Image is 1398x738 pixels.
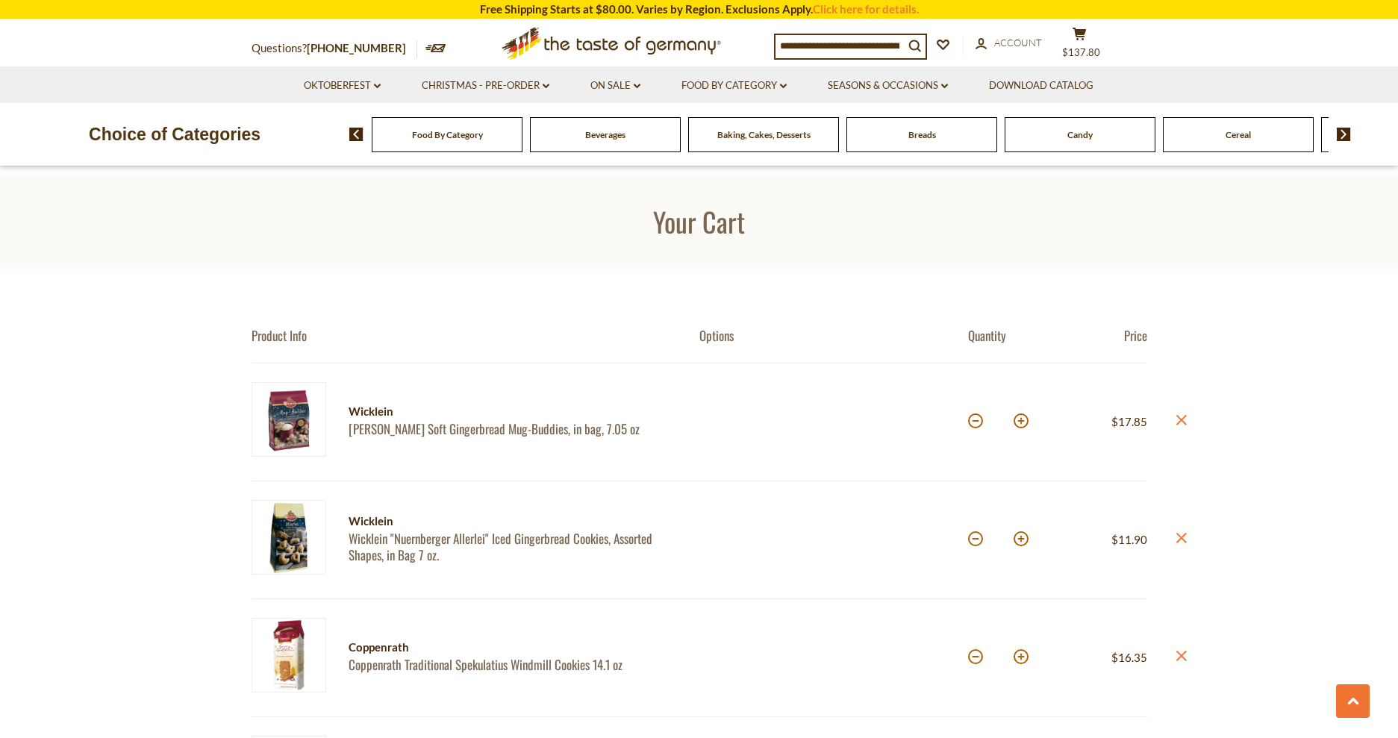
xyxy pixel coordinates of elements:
button: $137.80 [1058,27,1102,64]
div: Wicklein [349,402,673,421]
a: [PERSON_NAME] Soft Gingerbread Mug-Buddies, in bag, 7.05 oz [349,421,673,437]
a: Account [976,35,1042,51]
div: Price [1058,328,1147,343]
img: Wicklein Soft Gingerbread Mug-Buddies [252,382,326,457]
a: Coppenrath Traditional Spekulatius Windmill Cookies 14.1 oz [349,657,673,672]
p: Questions? [252,39,417,58]
img: Wicklein "Nuernberger Allerlei" Iced Gingerbread Cookies, Assorted Shapes, in Bag 7 oz. [252,500,326,575]
a: Download Catalog [989,78,1093,94]
a: Beverages [585,129,625,140]
span: $17.85 [1111,415,1147,428]
div: Coppenrath [349,638,673,657]
a: Christmas - PRE-ORDER [422,78,549,94]
h1: Your Cart [46,204,1352,238]
img: previous arrow [349,128,363,141]
a: Wicklein "Nuernberger Allerlei" Iced Gingerbread Cookies, Assorted Shapes, in Bag 7 oz. [349,531,673,563]
a: Food By Category [412,129,483,140]
a: Candy [1067,129,1093,140]
span: $11.90 [1111,533,1147,546]
a: Baking, Cakes, Desserts [717,129,811,140]
a: [PHONE_NUMBER] [307,41,406,54]
div: Quantity [968,328,1058,343]
a: Food By Category [681,78,787,94]
a: Click here for details. [813,2,919,16]
span: $137.80 [1062,46,1100,58]
div: Wicklein [349,512,673,531]
a: On Sale [590,78,640,94]
div: Product Info [252,328,699,343]
a: Seasons & Occasions [828,78,948,94]
img: next arrow [1337,128,1351,141]
a: Oktoberfest [304,78,381,94]
div: Options [699,328,968,343]
a: Cereal [1226,129,1251,140]
span: Account [994,37,1042,49]
span: $16.35 [1111,651,1147,664]
img: Coppenrath Traditional Spekulatius Windmill Cookies 14.1 oz [252,618,326,692]
a: Breads [908,129,936,140]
